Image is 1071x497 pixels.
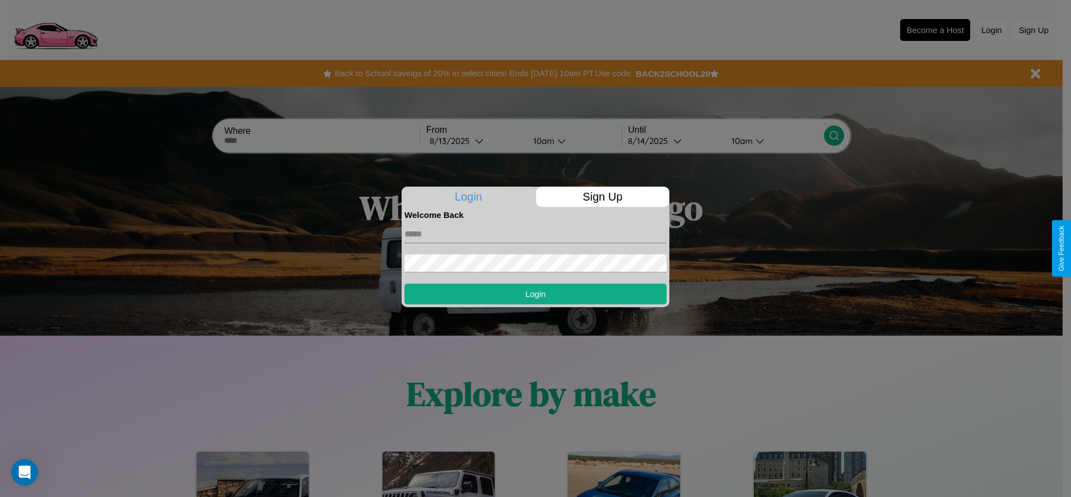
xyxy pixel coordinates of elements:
p: Login [402,187,535,207]
button: Login [404,284,667,304]
h4: Welcome Back [404,210,667,220]
div: Give Feedback [1058,226,1065,271]
p: Sign Up [536,187,670,207]
iframe: Intercom live chat [11,459,38,486]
